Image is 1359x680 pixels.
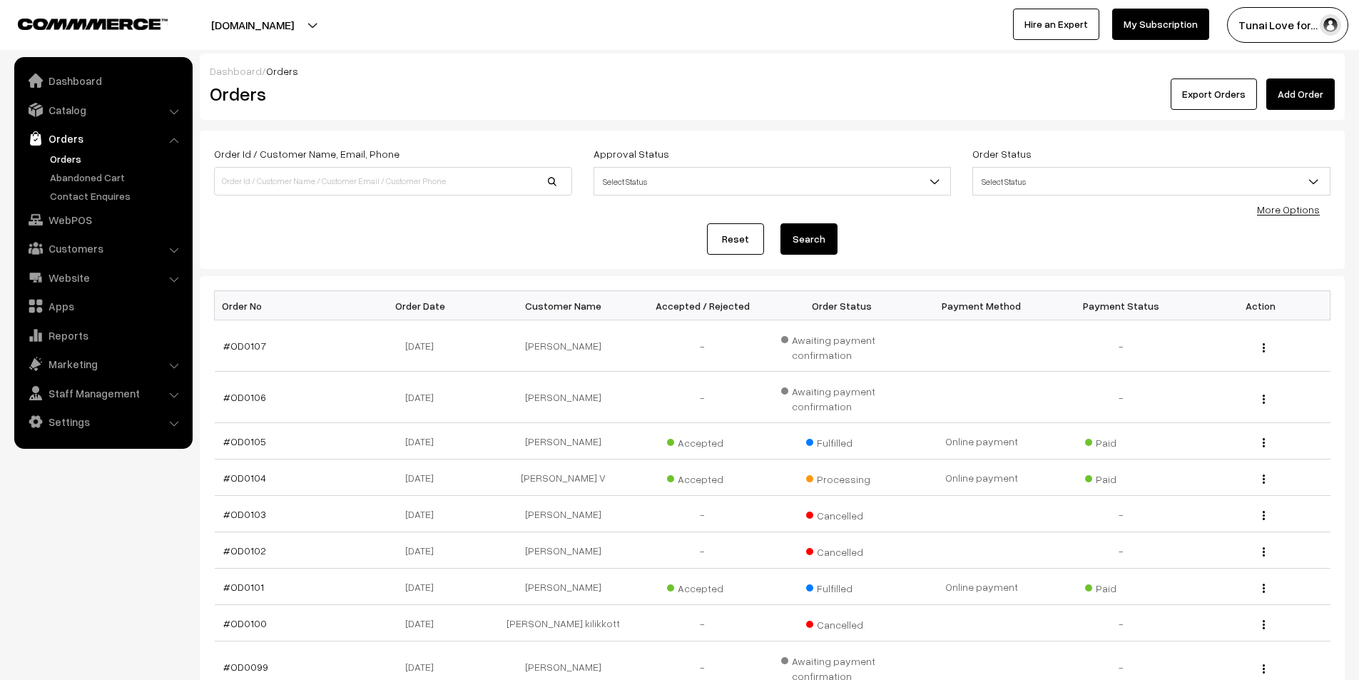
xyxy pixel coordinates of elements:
a: #OD0106 [223,391,266,403]
img: Menu [1263,395,1265,404]
a: #OD0104 [223,472,266,484]
img: Menu [1263,620,1265,629]
h2: Orders [210,83,571,105]
a: Customers [18,235,188,261]
img: Menu [1263,438,1265,447]
img: Menu [1263,547,1265,557]
a: Orders [18,126,188,151]
td: [PERSON_NAME] kilikkott [494,605,633,641]
span: Select Status [973,169,1330,194]
img: Menu [1263,475,1265,484]
td: [DATE] [354,460,494,496]
a: WebPOS [18,207,188,233]
a: Abandoned Cart [46,170,188,185]
td: [DATE] [354,532,494,569]
a: #OD0107 [223,340,266,352]
a: Marketing [18,351,188,377]
img: Menu [1263,511,1265,520]
span: Cancelled [806,614,877,632]
a: More Options [1257,203,1320,215]
th: Order No [215,291,355,320]
a: Reset [707,223,764,255]
th: Payment Method [912,291,1052,320]
a: Orders [46,151,188,166]
td: - [1052,372,1191,423]
button: Export Orders [1171,78,1257,110]
th: Order Date [354,291,494,320]
span: Accepted [667,432,738,450]
span: Paid [1085,468,1156,487]
button: Tunai Love for… [1227,7,1348,43]
th: Accepted / Rejected [633,291,773,320]
td: - [1052,532,1191,569]
th: Customer Name [494,291,633,320]
img: Menu [1263,584,1265,593]
a: Apps [18,293,188,319]
td: - [633,320,773,372]
span: Select Status [594,167,952,196]
td: - [633,496,773,532]
span: Paid [1085,432,1156,450]
td: [DATE] [354,605,494,641]
div: / [210,64,1335,78]
span: Fulfilled [806,577,877,596]
span: Accepted [667,468,738,487]
button: [DOMAIN_NAME] [161,7,344,43]
td: [PERSON_NAME] V [494,460,633,496]
span: Paid [1085,577,1156,596]
td: - [1052,320,1191,372]
img: user [1320,14,1341,36]
a: Hire an Expert [1013,9,1099,40]
img: Menu [1263,664,1265,674]
td: Online payment [912,423,1052,460]
a: Reports [18,323,188,348]
td: [DATE] [354,372,494,423]
td: - [633,372,773,423]
td: [PERSON_NAME] [494,423,633,460]
span: Select Status [972,167,1330,196]
label: Order Status [972,146,1032,161]
a: #OD0100 [223,617,267,629]
span: Fulfilled [806,432,877,450]
td: [DATE] [354,569,494,605]
th: Order Status [773,291,912,320]
td: [PERSON_NAME] [494,569,633,605]
label: Order Id / Customer Name, Email, Phone [214,146,399,161]
a: #OD0103 [223,508,266,520]
span: Cancelled [806,541,877,559]
span: Awaiting payment confirmation [781,380,904,414]
th: Payment Status [1052,291,1191,320]
td: [DATE] [354,320,494,372]
td: - [1052,605,1191,641]
input: Order Id / Customer Name / Customer Email / Customer Phone [214,167,572,196]
a: Staff Management [18,380,188,406]
img: COMMMERCE [18,19,168,29]
span: Awaiting payment confirmation [781,329,904,362]
span: Accepted [667,577,738,596]
label: Approval Status [594,146,669,161]
td: [DATE] [354,423,494,460]
a: #OD0101 [223,581,264,593]
td: Online payment [912,569,1052,605]
th: Action [1191,291,1330,320]
a: Contact Enquires [46,188,188,203]
a: Add Order [1266,78,1335,110]
span: Cancelled [806,504,877,523]
td: - [633,605,773,641]
td: [PERSON_NAME] [494,320,633,372]
td: Online payment [912,460,1052,496]
a: COMMMERCE [18,14,143,31]
a: #OD0099 [223,661,268,673]
a: Website [18,265,188,290]
td: [PERSON_NAME] [494,496,633,532]
a: Catalog [18,97,188,123]
button: Search [780,223,838,255]
a: Dashboard [18,68,188,93]
span: Select Status [594,169,951,194]
span: Orders [266,65,298,77]
a: Dashboard [210,65,262,77]
a: #OD0105 [223,435,266,447]
a: Settings [18,409,188,435]
td: - [633,532,773,569]
a: #OD0102 [223,544,266,557]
